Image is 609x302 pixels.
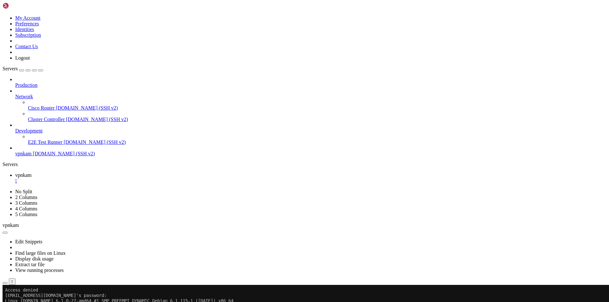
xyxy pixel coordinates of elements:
[9,278,16,285] button: 
[15,94,606,100] a: Network
[15,267,64,273] a: View running processes
[15,212,37,217] a: 5 Columns
[15,44,38,49] a: Contact Us
[3,29,527,35] x-row: the exact distribution terms for each program are described in the
[64,139,126,145] span: [DOMAIN_NAME] (SSH v2)
[15,77,606,88] li: Production
[11,279,13,284] div: 
[15,189,32,194] a: No Split
[15,151,32,156] span: vpnkam
[45,62,48,67] div: (16, 11)
[15,82,606,88] a: Production
[66,117,128,122] span: [DOMAIN_NAME] (SSH v2)
[15,239,43,244] a: Edit Snippets
[28,117,65,122] span: Cluster Controller
[28,139,62,145] span: E2E Test Runner
[15,21,39,26] a: Preferences
[3,13,527,19] x-row: Linux [DOMAIN_NAME] 6.1.0-27-amd64 #1 SMP PREEMPT_DYNAMIC Debian 6.1.115-1 ([DATE]) x86_64
[3,66,43,71] a: Servers
[28,139,606,145] a: E2E Test Runner [DOMAIN_NAME] (SSH v2)
[15,256,54,261] a: Display disk usage
[15,145,606,157] li: vpnkam [DOMAIN_NAME] (SSH v2)
[15,122,606,145] li: Development
[15,128,43,133] span: Development
[28,105,55,111] span: Cisco Router
[3,62,33,67] span: cahek@vpnkam
[28,134,606,145] li: E2E Test Runner [DOMAIN_NAME] (SSH v2)
[3,35,527,40] x-row: individual files in /usr/share/doc/*/copyright.
[3,162,606,167] div: Servers
[3,56,527,62] x-row: Last login: [DATE] from [TECHNICAL_ID]
[28,111,606,122] li: Cluster Controller [DOMAIN_NAME] (SSH v2)
[28,105,606,111] a: Cisco Router [DOMAIN_NAME] (SSH v2)
[3,51,527,56] x-row: permitted by applicable law.
[15,206,37,211] a: 4 Columns
[3,24,527,29] x-row: The programs included with the Debian GNU/Linux system are free software;
[15,250,66,256] a: Find large files on Linux
[3,46,527,51] x-row: Debian GNU/Linux comes with ABSOLUTELY NO WARRANTY, to the extent
[15,178,606,184] a: 
[15,55,30,61] a: Logout
[3,3,39,9] img: Shellngn
[15,172,606,184] a: vpnkam
[15,27,34,32] a: Identities
[28,100,606,111] li: Cisco Router [DOMAIN_NAME] (SSH v2)
[15,82,37,88] span: Production
[33,151,95,156] span: [DOMAIN_NAME] (SSH v2)
[15,128,606,134] a: Development
[3,8,527,13] x-row: [EMAIL_ADDRESS][DOMAIN_NAME]'s password:
[15,262,44,267] a: Extract tar file
[15,200,37,206] a: 3 Columns
[15,195,37,200] a: 2 Columns
[3,62,527,67] x-row: : $
[15,172,32,178] span: vpnkam
[36,62,38,67] span: ~
[56,105,118,111] span: [DOMAIN_NAME] (SSH v2)
[15,94,33,99] span: Network
[28,117,606,122] a: Cluster Controller [DOMAIN_NAME] (SSH v2)
[3,222,19,228] span: vpnkam
[3,66,18,71] span: Servers
[3,3,527,8] x-row: Access denied
[15,88,606,122] li: Network
[15,151,606,157] a: vpnkam [DOMAIN_NAME] (SSH v2)
[15,15,41,21] a: My Account
[15,32,41,38] a: Subscription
